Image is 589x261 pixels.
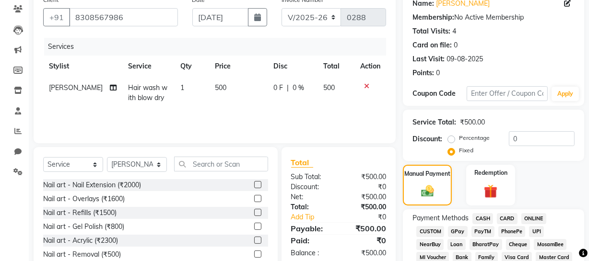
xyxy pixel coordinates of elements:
div: ₹0 [339,182,393,192]
label: Percentage [459,134,490,142]
div: 0 [454,40,458,50]
div: Balance : [284,248,339,258]
div: ₹500.00 [339,248,393,258]
div: ₹500.00 [339,172,393,182]
div: 0 [436,68,440,78]
span: Payment Methods [412,213,469,223]
div: Services [44,38,393,56]
div: ₹500.00 [460,117,485,127]
div: ₹500.00 [339,223,393,234]
span: 0 F [273,83,283,93]
span: 0 % [293,83,304,93]
div: Last Visit: [412,54,445,64]
input: Search by Name/Mobile/Email/Code [69,8,178,26]
span: Cheque [506,239,530,250]
div: Points: [412,68,434,78]
span: Loan [448,239,466,250]
span: GPay [448,226,468,237]
label: Redemption [474,169,507,177]
button: Apply [552,87,579,101]
div: ₹0 [339,235,393,246]
th: Action [354,56,386,77]
div: Discount: [284,182,339,192]
img: _gift.svg [480,183,502,200]
th: Stylist [43,56,122,77]
a: Add Tip [284,212,348,222]
div: Nail art - Gel Polish (₹800) [43,222,124,232]
span: CASH [472,213,493,224]
button: +91 [43,8,70,26]
th: Price [209,56,268,77]
div: Total: [284,202,339,212]
input: Search or Scan [174,157,268,171]
div: Nail art - Overlays (₹1600) [43,194,125,204]
label: Fixed [459,146,473,155]
span: CARD [497,213,518,224]
label: Manual Payment [404,170,450,178]
input: Enter Offer / Coupon Code [467,86,548,101]
span: [PERSON_NAME] [49,83,103,92]
span: ONLINE [521,213,546,224]
span: PayTM [471,226,495,237]
div: Payable: [284,223,339,234]
div: 4 [452,26,456,36]
span: MosamBee [534,239,566,250]
span: 500 [323,83,335,92]
div: Card on file: [412,40,452,50]
span: | [287,83,289,93]
div: 09-08-2025 [447,54,483,64]
span: PhonePe [498,226,526,237]
th: Disc [268,56,318,77]
div: ₹0 [348,212,393,222]
th: Service [122,56,174,77]
div: ₹500.00 [339,202,393,212]
div: No Active Membership [412,12,575,23]
div: Nail art - Nail Extension (₹2000) [43,180,141,190]
th: Qty [175,56,209,77]
span: CUSTOM [416,226,444,237]
div: Sub Total: [284,172,339,182]
span: NearBuy [416,239,444,250]
div: Total Visits: [412,26,450,36]
img: _cash.svg [417,184,438,199]
span: 500 [215,83,226,92]
div: Discount: [412,134,442,144]
th: Total [318,56,354,77]
div: Paid: [284,235,339,246]
div: Nail art - Acrylic (₹2300) [43,236,118,246]
div: Service Total: [412,117,456,127]
div: Net: [284,192,339,202]
span: Total [291,158,313,168]
span: BharatPay [470,239,502,250]
div: Nail art - Removal (₹500) [43,250,121,260]
div: Membership: [412,12,454,23]
div: Coupon Code [412,89,467,99]
span: Hair wash with blow dry [128,83,167,102]
span: 1 [180,83,184,92]
span: UPI [529,226,544,237]
div: Nail art - Refills (₹1500) [43,208,117,218]
div: ₹500.00 [339,192,393,202]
